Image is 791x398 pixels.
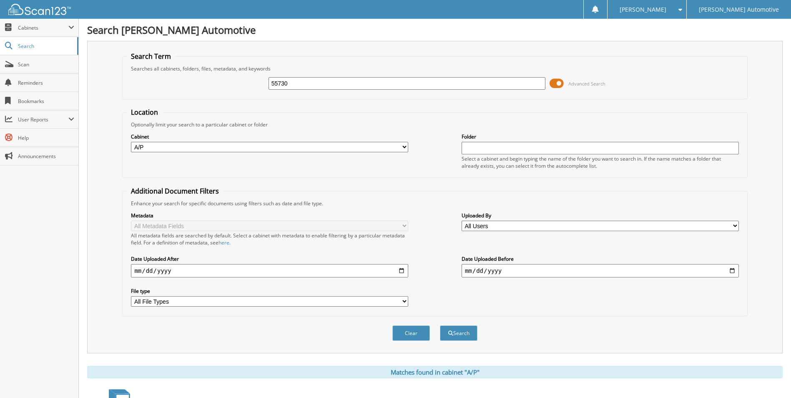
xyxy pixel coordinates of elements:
h1: Search [PERSON_NAME] Automotive [87,23,783,37]
img: scan123-logo-white.svg [8,4,71,15]
span: [PERSON_NAME] Automotive [699,7,779,12]
span: Announcements [18,153,74,160]
input: start [131,264,408,277]
div: Select a cabinet and begin typing the name of the folder you want to search in. If the name match... [462,155,739,169]
div: Searches all cabinets, folders, files, metadata, and keywords [127,65,743,72]
label: Date Uploaded Before [462,255,739,262]
a: here [218,239,229,246]
button: Clear [392,325,430,341]
span: Search [18,43,73,50]
span: User Reports [18,116,68,123]
label: Uploaded By [462,212,739,219]
legend: Search Term [127,52,175,61]
span: Cabinets [18,24,68,31]
label: Metadata [131,212,408,219]
label: Cabinet [131,133,408,140]
div: All metadata fields are searched by default. Select a cabinet with metadata to enable filtering b... [131,232,408,246]
button: Search [440,325,477,341]
span: Scan [18,61,74,68]
legend: Additional Document Filters [127,186,223,196]
span: Help [18,134,74,141]
span: Reminders [18,79,74,86]
input: end [462,264,739,277]
span: Advanced Search [568,81,605,87]
label: File type [131,287,408,295]
label: Folder [462,133,739,140]
div: Optionally limit your search to a particular cabinet or folder [127,121,743,128]
span: [PERSON_NAME] [620,7,666,12]
div: Matches found in cabinet "A/P" [87,366,783,378]
legend: Location [127,108,162,117]
label: Date Uploaded After [131,255,408,262]
div: Enhance your search for specific documents using filters such as date and file type. [127,200,743,207]
span: Bookmarks [18,98,74,105]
